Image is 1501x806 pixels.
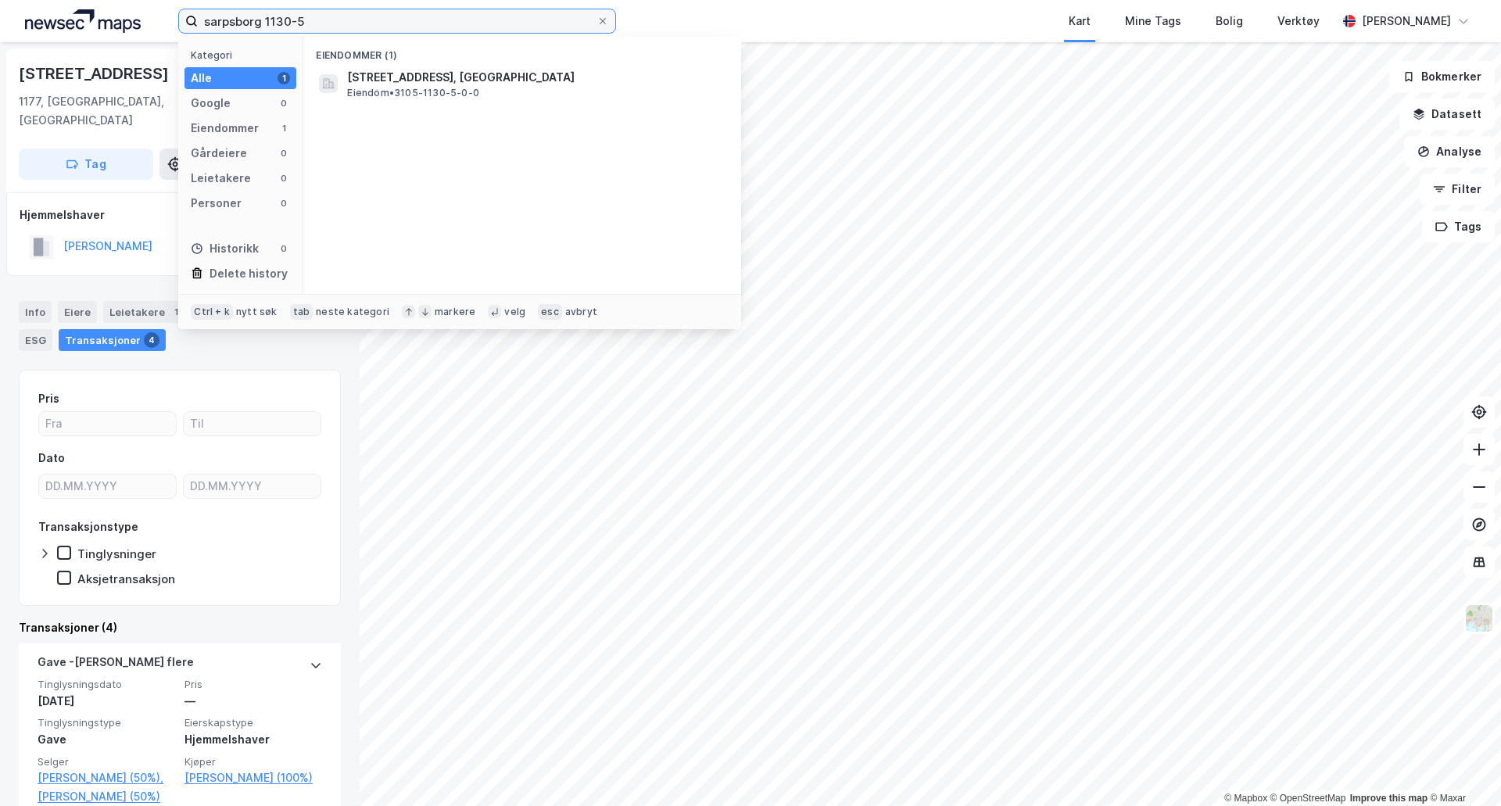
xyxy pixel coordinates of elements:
[39,475,176,498] input: DD.MM.YYYY
[191,69,212,88] div: Alle
[38,755,175,768] span: Selger
[168,304,184,320] div: 1
[38,692,175,711] div: [DATE]
[184,768,322,787] a: [PERSON_NAME] (100%)
[191,119,259,138] div: Eiendommer
[278,97,290,109] div: 0
[38,787,175,806] a: [PERSON_NAME] (50%)
[1069,12,1091,30] div: Kart
[58,301,97,323] div: Eiere
[1224,793,1267,804] a: Mapbox
[191,194,242,213] div: Personer
[191,239,259,258] div: Historikk
[191,94,231,113] div: Google
[38,716,175,729] span: Tinglysningstype
[19,329,52,351] div: ESG
[19,92,216,130] div: 1177, [GEOGRAPHIC_DATA], [GEOGRAPHIC_DATA]
[191,169,251,188] div: Leietakere
[38,678,175,691] span: Tinglysningsdato
[1464,604,1494,633] img: Z
[278,147,290,159] div: 0
[184,716,322,729] span: Eierskapstype
[1399,99,1495,130] button: Datasett
[103,301,190,323] div: Leietakere
[290,304,313,320] div: tab
[1420,174,1495,205] button: Filter
[236,306,278,318] div: nytt søk
[144,332,159,348] div: 4
[278,172,290,184] div: 0
[278,72,290,84] div: 1
[347,87,479,99] span: Eiendom • 3105-1130-5-0-0
[19,61,172,86] div: [STREET_ADDRESS]
[303,37,741,65] div: Eiendommer (1)
[38,449,65,467] div: Dato
[184,475,321,498] input: DD.MM.YYYY
[184,692,322,711] div: —
[77,571,175,586] div: Aksjetransaksjon
[1423,731,1501,806] div: Kontrollprogram for chat
[1277,12,1320,30] div: Verktøy
[184,678,322,691] span: Pris
[184,412,321,435] input: Til
[77,546,156,561] div: Tinglysninger
[347,68,722,87] span: [STREET_ADDRESS], [GEOGRAPHIC_DATA]
[191,304,233,320] div: Ctrl + k
[1404,136,1495,167] button: Analyse
[504,306,525,318] div: velg
[316,306,389,318] div: neste kategori
[184,730,322,749] div: Hjemmelshaver
[435,306,475,318] div: markere
[38,518,138,536] div: Transaksjonstype
[59,329,166,351] div: Transaksjoner
[19,618,341,637] div: Transaksjoner (4)
[191,144,247,163] div: Gårdeiere
[20,206,340,224] div: Hjemmelshaver
[198,9,596,33] input: Søk på adresse, matrikkel, gårdeiere, leietakere eller personer
[25,9,141,33] img: logo.a4113a55bc3d86da70a041830d287a7e.svg
[1216,12,1243,30] div: Bolig
[38,730,175,749] div: Gave
[210,264,288,283] div: Delete history
[1362,12,1451,30] div: [PERSON_NAME]
[278,122,290,134] div: 1
[1125,12,1181,30] div: Mine Tags
[278,242,290,255] div: 0
[191,49,296,61] div: Kategori
[1423,731,1501,806] iframe: Chat Widget
[1389,61,1495,92] button: Bokmerker
[1422,211,1495,242] button: Tags
[38,768,175,787] a: [PERSON_NAME] (50%),
[39,412,176,435] input: Fra
[1350,793,1428,804] a: Improve this map
[1270,793,1346,804] a: OpenStreetMap
[565,306,597,318] div: avbryt
[19,149,153,180] button: Tag
[19,301,52,323] div: Info
[278,197,290,210] div: 0
[184,755,322,768] span: Kjøper
[38,389,59,408] div: Pris
[38,653,194,678] div: Gave - [PERSON_NAME] flere
[538,304,562,320] div: esc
